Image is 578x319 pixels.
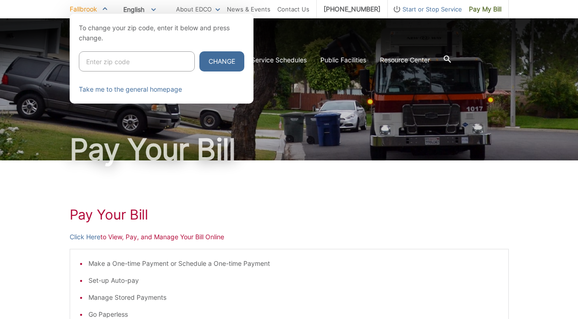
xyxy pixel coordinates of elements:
[469,4,501,14] span: Pay My Bill
[199,51,244,71] button: Change
[79,23,244,43] p: To change your zip code, enter it below and press change.
[277,4,309,14] a: Contact Us
[79,84,182,94] a: Take me to the general homepage
[116,2,163,17] span: English
[79,51,195,71] input: Enter zip code
[227,4,270,14] a: News & Events
[70,5,97,13] span: Fallbrook
[176,4,220,14] a: About EDCO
